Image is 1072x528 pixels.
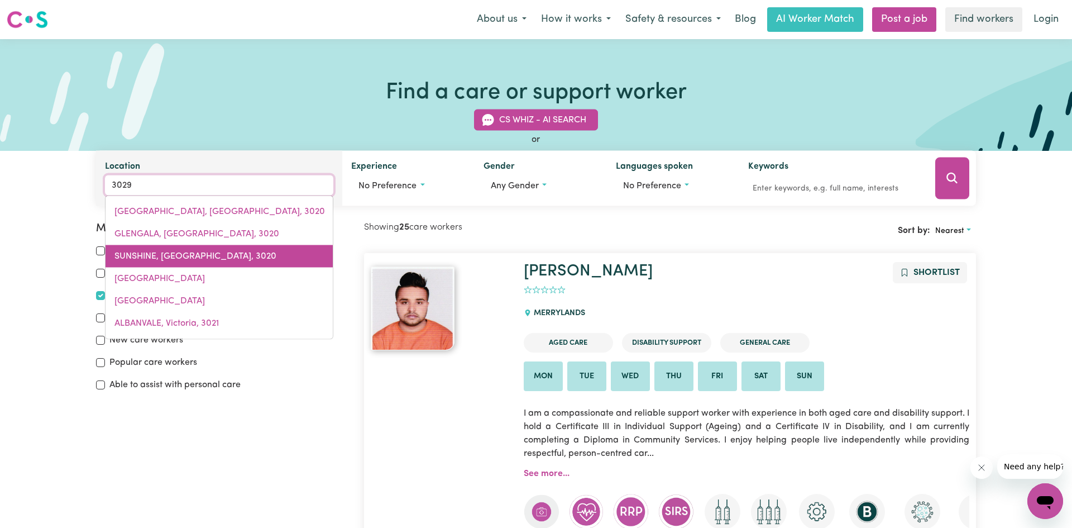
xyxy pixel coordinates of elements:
li: Available on Sat [741,361,781,392]
h2: Showing care workers [364,222,670,233]
button: Worker gender preference [484,175,598,197]
a: Login [1027,7,1065,32]
a: Find workers [945,7,1022,32]
label: Popular care workers [109,356,197,369]
li: Available on Tue [567,361,606,392]
button: How it works [534,8,618,31]
li: Available on Fri [698,361,737,392]
button: Worker language preferences [616,175,730,197]
a: [PERSON_NAME] [524,263,653,279]
li: Available on Wed [611,361,650,392]
li: Available on Mon [524,361,563,392]
label: New care workers [109,334,183,347]
label: Keywords [748,160,788,175]
button: CS Whiz - AI Search [474,110,598,131]
p: I am a compassionate and reliable support worker with experience in both aged care and disability... [524,400,969,467]
span: ALBANVALE, Victoria, 3021 [114,319,219,328]
b: 25 [399,223,409,232]
a: Blog [728,7,763,32]
label: Location [105,160,140,175]
label: Gender [484,160,515,175]
li: Aged Care [524,333,613,353]
button: Worker experience options [351,175,466,197]
span: SUNSHINE, [GEOGRAPHIC_DATA], 3020 [114,252,276,261]
span: [GEOGRAPHIC_DATA], [GEOGRAPHIC_DATA], 3020 [114,207,325,216]
button: Add to shortlist [893,262,967,283]
div: MERRYLANDS [524,298,592,329]
span: Nearest [935,227,964,235]
a: Post a job [872,7,936,32]
div: add rating by typing an integer from 0 to 5 or pressing arrow keys [524,284,566,297]
a: AI Worker Match [767,7,863,32]
span: Sort by: [898,226,930,235]
a: See more... [524,469,569,478]
li: General Care [720,333,810,353]
div: menu-options [105,196,333,340]
label: Experience [351,160,397,175]
a: Bibek [371,267,510,350]
span: GLENGALA, [GEOGRAPHIC_DATA], 3020 [114,230,279,239]
img: View Bibek's profile [371,267,454,350]
div: or [96,133,976,146]
button: Safety & resources [618,8,728,31]
label: Languages spoken [616,160,693,175]
a: GLENGALA, Victoria, 3020 [106,223,333,245]
input: Enter keywords, e.g. full name, interests [748,180,920,197]
span: [GEOGRAPHIC_DATA] [114,274,205,283]
li: Available on Thu [654,361,693,392]
iframe: Message from company [997,454,1063,479]
button: About us [470,8,534,31]
a: ALBION, Victoria, 3020 [106,201,333,223]
a: Careseekers logo [7,7,48,32]
li: Disability Support [622,333,711,353]
span: Shortlist [913,268,960,277]
a: ALBANVALE, Victoria, 3021 [106,312,333,335]
li: Available on Sun [785,361,824,392]
iframe: Close message [970,456,993,479]
iframe: Button to launch messaging window [1027,483,1063,519]
h1: Find a care or support worker [386,79,687,106]
label: Able to assist with personal care [109,378,241,392]
img: Careseekers logo [7,9,48,30]
a: SUNSHINE WEST, Victoria, 3020 [106,290,333,312]
input: Enter a suburb [105,175,333,196]
a: SUNSHINE, Victoria, 3020 [106,245,333,268]
span: Need any help? [7,8,68,17]
button: Sort search results [930,222,976,240]
a: SUNSHINE NORTH, Victoria, 3020 [106,268,333,290]
span: No preference [358,182,417,191]
span: [GEOGRAPHIC_DATA] [114,297,205,306]
span: No preference [623,182,681,191]
h2: More filters: [96,222,351,235]
button: Search [935,158,969,199]
span: Any gender [491,182,539,191]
